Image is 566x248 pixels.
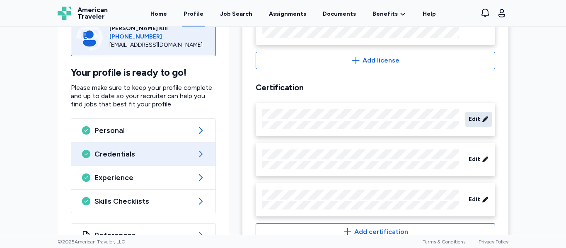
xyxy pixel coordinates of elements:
span: Edit [469,115,480,123]
span: Benefits [372,10,398,18]
span: Credentials [94,149,192,159]
button: Add certification [256,223,495,241]
span: Edit [469,195,480,204]
div: Edit [256,143,495,176]
a: Profile [182,1,205,26]
h1: Your profile is ready to go! [71,66,216,79]
span: Add license [363,55,399,65]
img: Consultant [76,24,103,51]
span: Experience [94,173,192,183]
span: American Traveler [77,7,108,20]
p: Please make sure to keep your profile complete and up to date so your recruiter can help you find... [71,84,216,108]
h2: Certification [256,82,495,93]
div: Edit [256,103,495,136]
div: [EMAIL_ADDRESS][DOMAIN_NAME] [109,41,210,49]
span: Personal [94,125,192,135]
a: Terms & Conditions [423,239,465,245]
span: Skills Checklists [94,196,192,206]
a: Benefits [372,10,406,18]
button: Add license [256,52,495,69]
span: © 2025 American Traveler, LLC [58,238,125,245]
a: [PHONE_NUMBER] [109,33,210,41]
img: Logo [58,7,71,20]
div: Job Search [220,10,252,18]
div: [PERSON_NAME] Kill [109,24,210,33]
div: Edit [256,183,495,217]
span: Add certification [354,227,408,237]
span: Edit [469,155,480,164]
a: Privacy Policy [479,239,508,245]
span: References [94,230,192,240]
